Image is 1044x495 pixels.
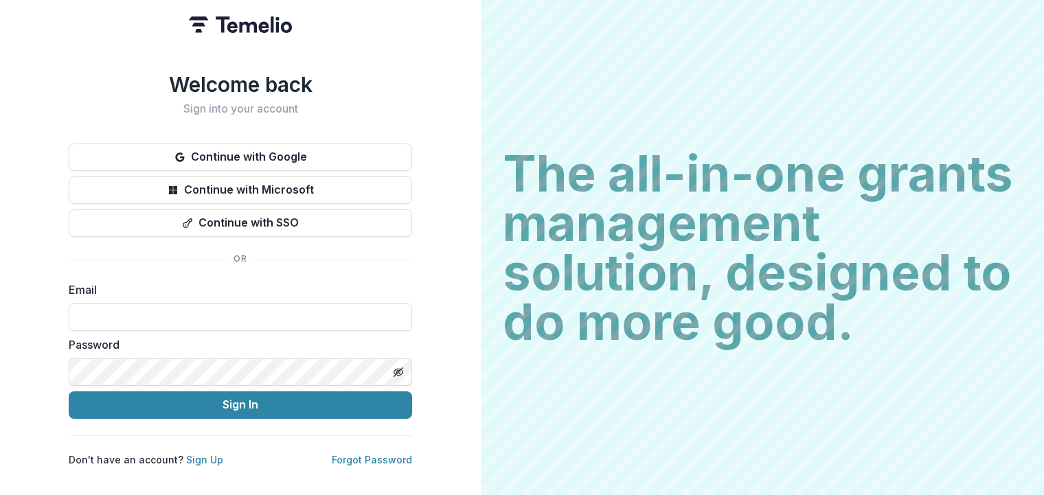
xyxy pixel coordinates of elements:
button: Continue with SSO [69,209,412,237]
p: Don't have an account? [69,452,223,467]
button: Toggle password visibility [387,361,409,383]
button: Continue with Google [69,143,412,171]
a: Sign Up [186,454,223,465]
button: Sign In [69,391,412,419]
label: Password [69,336,404,353]
button: Continue with Microsoft [69,176,412,204]
h1: Welcome back [69,72,412,97]
a: Forgot Password [332,454,412,465]
label: Email [69,281,404,298]
h2: Sign into your account [69,102,412,115]
img: Temelio [189,16,292,33]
